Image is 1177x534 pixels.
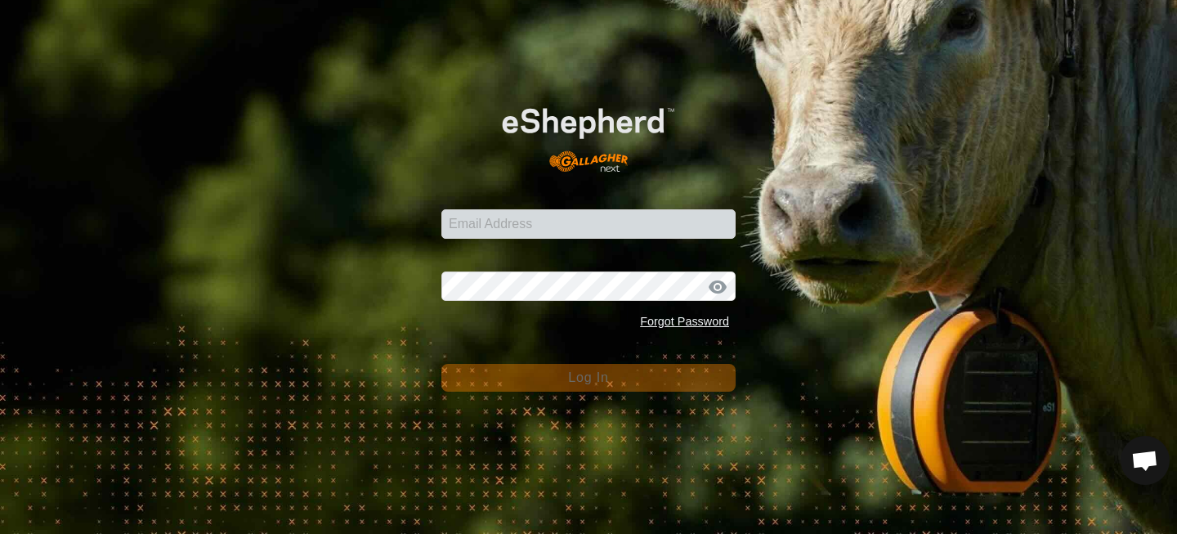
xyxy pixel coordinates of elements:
[568,370,608,384] span: Log In
[1121,436,1170,485] div: Open chat
[471,83,706,184] img: E-shepherd Logo
[441,364,736,392] button: Log In
[441,209,736,239] input: Email Address
[640,315,729,328] a: Forgot Password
